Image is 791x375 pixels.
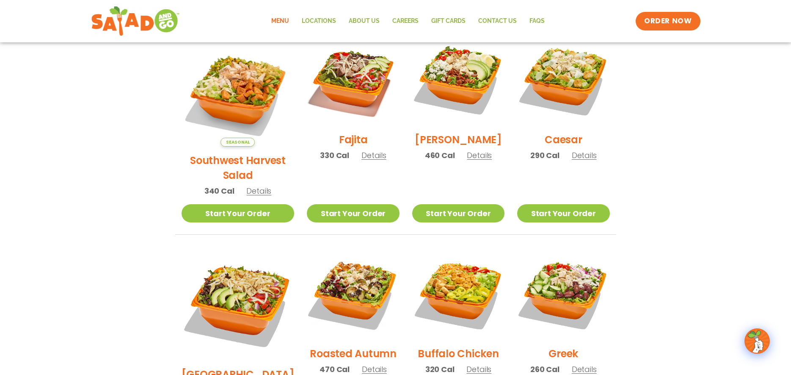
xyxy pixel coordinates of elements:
h2: Roasted Autumn [310,346,397,361]
h2: Greek [548,346,578,361]
img: wpChatIcon [745,329,769,353]
a: About Us [342,11,386,31]
h2: Fajita [339,132,368,147]
img: Product photo for Buffalo Chicken Salad [412,247,504,340]
a: Start Your Order [307,204,399,222]
a: ORDER NOW [636,12,700,31]
img: Product photo for Southwest Harvest Salad [182,33,295,147]
span: Details [466,364,491,375]
span: 330 Cal [320,150,349,161]
a: Contact Us [472,11,523,31]
span: Details [467,150,492,161]
span: Details [572,364,597,375]
span: 290 Cal [530,150,559,161]
a: FAQs [523,11,551,31]
a: Menu [265,11,295,31]
span: Seasonal [220,138,255,147]
span: Details [246,186,271,196]
a: Start Your Order [412,204,504,222]
span: 320 Cal [425,364,455,375]
img: new-SAG-logo-768×292 [91,4,180,38]
img: Product photo for Fajita Salad [307,33,399,126]
span: Details [361,150,386,161]
a: Start Your Order [517,204,609,222]
img: Product photo for BBQ Ranch Salad [182,247,295,361]
img: Product photo for Roasted Autumn Salad [307,247,399,340]
span: 340 Cal [204,185,234,197]
h2: [PERSON_NAME] [415,132,502,147]
span: 460 Cal [425,150,455,161]
a: Careers [386,11,425,31]
img: Product photo for Caesar Salad [517,33,609,126]
span: Details [572,150,597,161]
img: Product photo for Greek Salad [517,247,609,340]
span: 470 Cal [320,364,350,375]
nav: Menu [265,11,551,31]
span: 260 Cal [530,364,559,375]
h2: Buffalo Chicken [418,346,499,361]
span: Details [362,364,387,375]
a: Start Your Order [182,204,295,222]
span: ORDER NOW [644,16,692,26]
h2: Caesar [545,132,582,147]
h2: Southwest Harvest Salad [182,153,295,183]
a: Locations [295,11,342,31]
a: GIFT CARDS [425,11,472,31]
img: Product photo for Cobb Salad [412,33,504,126]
